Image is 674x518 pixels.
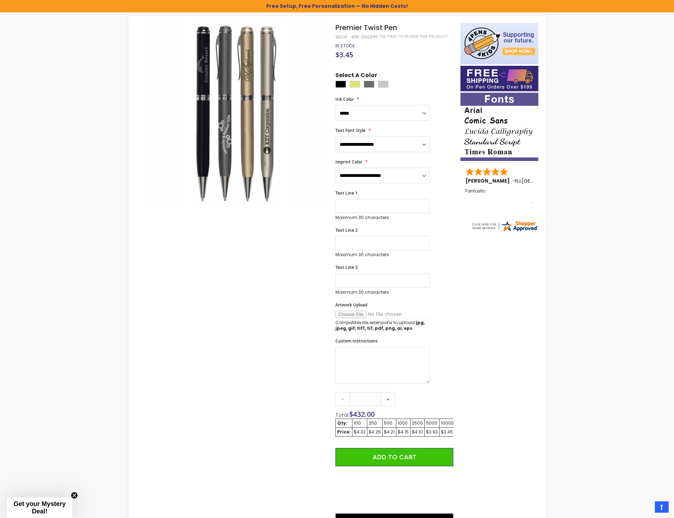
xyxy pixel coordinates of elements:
[373,453,417,461] span: Add to Cart
[335,227,358,233] span: Text Line 2
[353,409,375,419] span: 432.00
[441,420,454,426] div: 10000
[335,289,430,295] p: Maximum 30 characters
[460,23,538,64] img: 4pens 4 kids
[71,492,78,499] button: Close teaser
[412,429,423,435] div: $4.10
[7,497,72,518] div: Get your Mystery Deal!Close teaser
[522,177,574,184] span: [GEOGRAPHIC_DATA]
[354,420,366,426] div: 100
[337,420,347,426] strong: Qty:
[655,501,669,513] a: Top
[335,23,397,33] span: Premier Twist Pen
[335,320,425,331] strong: jpg, jpeg, gif, tiff, tif, pdf, png, ai, eps
[335,472,453,508] iframe: PayPal
[351,34,374,40] div: 4PK-55031
[398,420,409,426] div: 1000
[460,93,538,161] img: font-personalization-examples
[335,411,349,419] span: Total:
[384,429,395,435] div: $4.21
[350,81,360,88] div: Gold
[465,189,534,204] div: Fantastic
[335,215,430,220] p: Maximum 30 characters
[354,429,366,435] div: $4.32
[335,71,377,81] span: Select A Color
[335,43,355,49] div: Availability
[412,420,423,426] div: 2500
[471,228,539,234] a: 4pens.com certificate URL
[335,43,355,49] span: In stock
[335,96,354,102] span: Ink Color
[335,320,430,331] p: Compatible file extensions to upload:
[426,420,438,426] div: 5000
[335,50,353,59] span: $3.45
[337,429,351,435] strong: Price:
[335,338,378,344] span: Custom Instructions
[335,159,362,165] span: Imprint Color
[335,264,358,270] span: Text Line 3
[335,392,350,406] a: -
[335,190,358,196] span: Text Line 1
[471,220,539,232] img: 4pens.com widget logo
[515,177,521,184] span: NJ
[335,127,366,133] span: Text Font Style
[369,429,381,435] div: $4.26
[374,34,448,39] a: Be the first to review this product
[384,420,395,426] div: 500
[426,429,438,435] div: $3.93
[460,66,538,91] img: Free shipping on orders over $199
[364,81,374,88] div: Grey
[335,448,453,466] button: Add to Cart
[398,429,409,435] div: $4.15
[335,34,349,40] strong: SKU
[378,81,389,88] div: Silver
[13,500,66,515] span: Get your Mystery Deal!
[335,81,346,88] div: Black
[441,429,454,435] div: $3.45
[512,177,574,184] span: - ,
[142,22,326,206] img: Premier Twist Pen
[335,252,430,258] p: Maximum 30 characters
[381,392,395,406] a: +
[335,302,367,308] span: Artwork Upload
[369,420,381,426] div: 250
[349,409,375,419] span: $
[465,177,512,184] span: [PERSON_NAME]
